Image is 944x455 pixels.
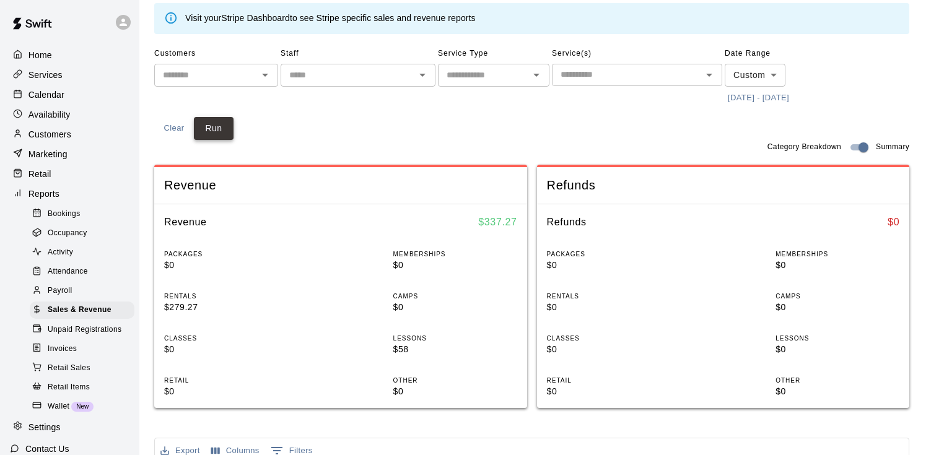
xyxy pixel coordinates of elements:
[256,66,274,84] button: Open
[164,343,288,356] p: $0
[547,249,671,259] p: PACKAGES
[30,206,134,223] div: Bookings
[28,421,61,433] p: Settings
[48,381,90,394] span: Retail Items
[725,89,792,108] button: [DATE] - [DATE]
[28,108,71,121] p: Availability
[48,401,69,413] span: Wallet
[393,376,517,385] p: OTHER
[30,223,139,243] a: Occupancy
[438,44,549,64] span: Service Type
[28,168,51,180] p: Retail
[48,304,111,316] span: Sales & Revenue
[30,282,134,300] div: Payroll
[10,46,129,64] a: Home
[30,243,139,262] a: Activity
[547,177,900,194] span: Refunds
[30,204,139,223] a: Bookings
[30,321,134,339] div: Unpaid Registrations
[164,334,288,343] p: CLASSES
[10,125,129,144] a: Customers
[10,165,129,183] a: Retail
[30,340,134,358] div: Invoices
[185,12,476,25] div: Visit your to see Stripe specific sales and revenue reports
[30,301,139,320] a: Sales & Revenue
[25,443,69,455] p: Contact Us
[10,184,129,203] a: Reports
[48,266,88,278] span: Attendance
[30,244,134,261] div: Activity
[48,227,87,240] span: Occupancy
[164,214,207,230] h6: Revenue
[48,208,81,220] span: Bookings
[164,177,517,194] span: Revenue
[30,358,139,378] a: Retail Sales
[10,145,129,163] a: Marketing
[776,343,899,356] p: $0
[776,334,899,343] p: LESSONS
[30,262,139,282] a: Attendance
[281,44,435,64] span: Staff
[48,285,72,297] span: Payroll
[154,44,278,64] span: Customers
[888,214,899,230] h6: $ 0
[30,379,134,396] div: Retail Items
[725,44,833,64] span: Date Range
[28,69,63,81] p: Services
[164,301,288,314] p: $279.27
[30,360,134,377] div: Retail Sales
[547,334,671,343] p: CLASSES
[547,385,671,398] p: $0
[776,301,899,314] p: $0
[30,263,134,280] div: Attendance
[28,128,71,141] p: Customers
[776,292,899,301] p: CAMPS
[547,259,671,272] p: $0
[393,343,517,356] p: $58
[776,259,899,272] p: $0
[10,418,129,436] a: Settings
[71,403,94,410] span: New
[48,324,121,336] span: Unpaid Registrations
[414,66,431,84] button: Open
[393,385,517,398] p: $0
[547,214,587,230] h6: Refunds
[30,225,134,242] div: Occupancy
[393,334,517,343] p: LESSONS
[164,385,288,398] p: $0
[552,44,722,64] span: Service(s)
[876,141,909,154] span: Summary
[30,282,139,301] a: Payroll
[725,64,785,87] div: Custom
[10,105,129,124] a: Availability
[164,292,288,301] p: RENTALS
[48,343,77,355] span: Invoices
[547,376,671,385] p: RETAIL
[154,117,194,140] button: Clear
[701,66,718,84] button: Open
[547,301,671,314] p: $0
[393,301,517,314] p: $0
[547,292,671,301] p: RENTALS
[164,249,288,259] p: PACKAGES
[767,141,841,154] span: Category Breakdown
[30,398,134,415] div: WalletNew
[28,188,59,200] p: Reports
[393,292,517,301] p: CAMPS
[30,397,139,416] a: WalletNew
[194,117,234,140] button: Run
[28,49,52,61] p: Home
[164,259,288,272] p: $0
[10,85,129,104] div: Calendar
[28,148,68,160] p: Marketing
[164,376,288,385] p: RETAIL
[30,339,139,358] a: Invoices
[10,66,129,84] a: Services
